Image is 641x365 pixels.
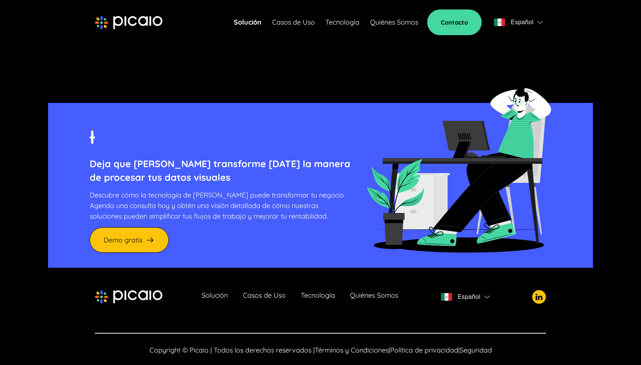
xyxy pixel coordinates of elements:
[484,295,490,298] img: flag
[350,292,398,302] a: Quiénes Somos
[537,21,543,24] img: flag
[234,17,261,28] a: Solución
[511,17,534,28] span: Español
[460,346,492,354] a: Seguridad
[491,15,546,30] button: flagEspañolflag
[390,346,458,354] a: Política de privacidad
[90,125,95,149] del: I
[95,290,162,304] img: picaio-logo
[441,293,452,301] img: flag
[458,292,481,302] span: Español
[149,346,315,354] span: Copyright © Picaio | Todos los derechos reservados |
[90,227,169,253] a: Demo gratis
[389,346,390,354] span: |
[272,17,315,28] a: Casos de Uso
[427,9,482,35] a: Contacto
[243,292,286,302] a: Casos de Uso
[90,157,350,184] p: Deja que [PERSON_NAME] transforme [DATE] la manera de procesar tus datos visuales
[438,289,493,304] button: flagEspañolflag
[90,190,350,222] p: Descubre cómo la tecnología de [PERSON_NAME] puede transformar tu negocio. Agenda una consulta ho...
[145,235,155,245] img: arrow-right
[315,346,389,354] a: Términos y Condiciones
[325,17,359,28] a: Tecnología
[301,292,335,302] a: Tecnología
[370,17,418,28] a: Quiénes Somos
[532,290,546,304] img: picaio-socal-logo
[202,292,228,302] a: Solución
[95,16,162,30] img: picaio-logo
[458,346,460,354] span: |
[366,77,551,253] img: cta-desktop-img
[494,19,505,26] img: flag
